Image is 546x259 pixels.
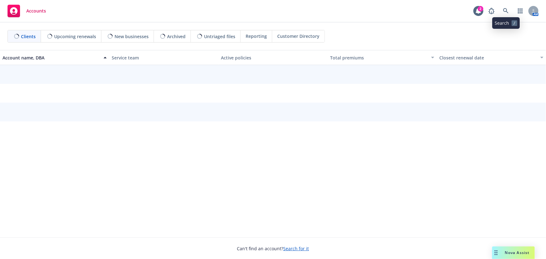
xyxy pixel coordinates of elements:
div: Closest renewal date [439,54,537,61]
a: Search [500,5,512,17]
span: Archived [167,33,186,40]
a: Search for it [283,246,309,251]
div: Service team [112,54,216,61]
div: Total premiums [330,54,427,61]
button: Nova Assist [492,246,535,259]
span: Can't find an account? [237,245,309,252]
div: Drag to move [492,246,500,259]
span: Nova Assist [505,250,530,255]
div: Active policies [221,54,325,61]
span: Reporting [246,33,267,39]
div: Account name, DBA [3,54,100,61]
a: Report a Bug [485,5,498,17]
span: New businesses [115,33,149,40]
button: Active policies [218,50,328,65]
span: Clients [21,33,36,40]
button: Closest renewal date [437,50,546,65]
span: Customer Directory [277,33,319,39]
button: Total premiums [328,50,437,65]
span: Accounts [26,8,46,13]
div: 2 [478,6,483,12]
span: Untriaged files [204,33,235,40]
button: Service team [109,50,218,65]
a: Accounts [5,2,48,20]
span: Upcoming renewals [54,33,96,40]
a: Switch app [514,5,527,17]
